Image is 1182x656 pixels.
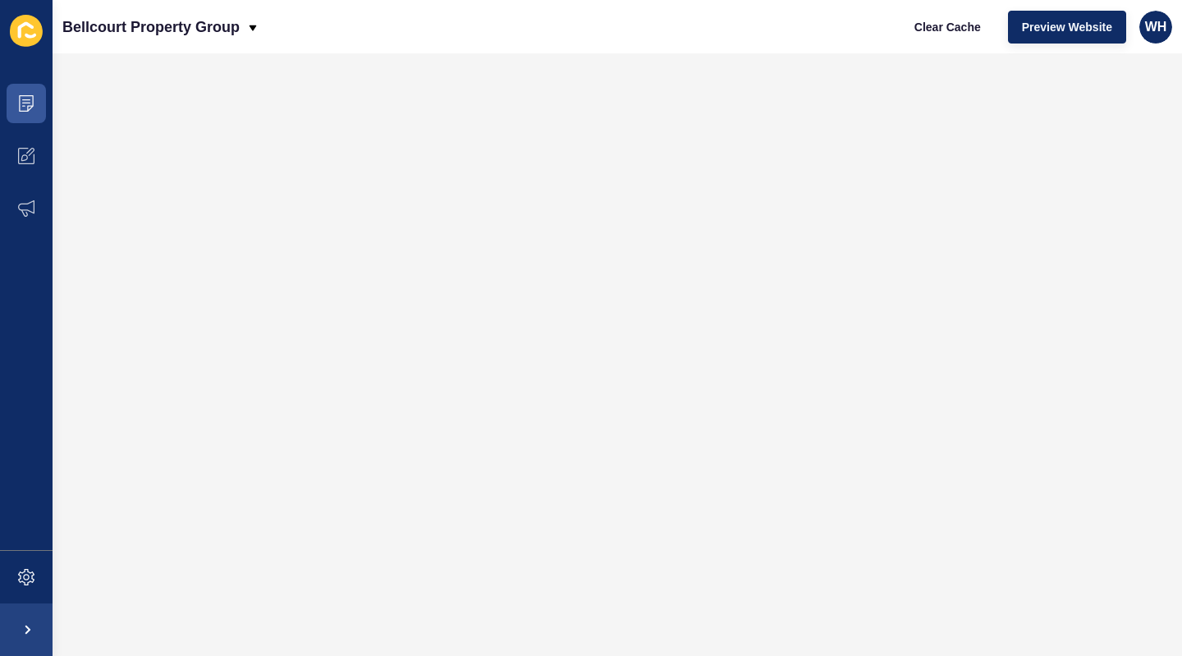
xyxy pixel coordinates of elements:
[914,19,981,35] span: Clear Cache
[62,7,240,48] p: Bellcourt Property Group
[1008,11,1126,44] button: Preview Website
[1145,19,1167,35] span: WH
[1022,19,1112,35] span: Preview Website
[900,11,995,44] button: Clear Cache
